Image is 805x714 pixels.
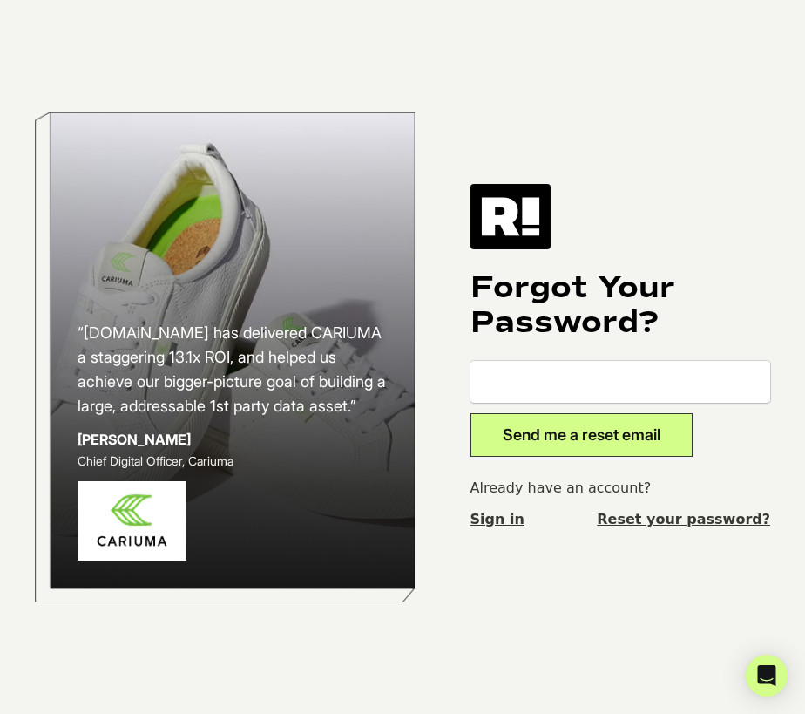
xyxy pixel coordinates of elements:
a: Sign in [470,509,524,530]
strong: [PERSON_NAME] [78,431,191,448]
div: Open Intercom Messenger [746,655,788,697]
h1: Forgot Your Password? [470,270,770,340]
button: Send me a reset email [470,413,693,457]
a: Reset your password? [597,509,770,530]
span: Chief Digital Officer, Cariuma [78,453,233,468]
img: Cariuma [78,481,186,561]
p: Already have an account? [470,478,770,499]
h2: “[DOMAIN_NAME] has delivered CARIUMA a staggering 13.1x ROI, and helped us achieve our bigger-pic... [78,321,386,418]
img: Retention.com [470,184,551,248]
